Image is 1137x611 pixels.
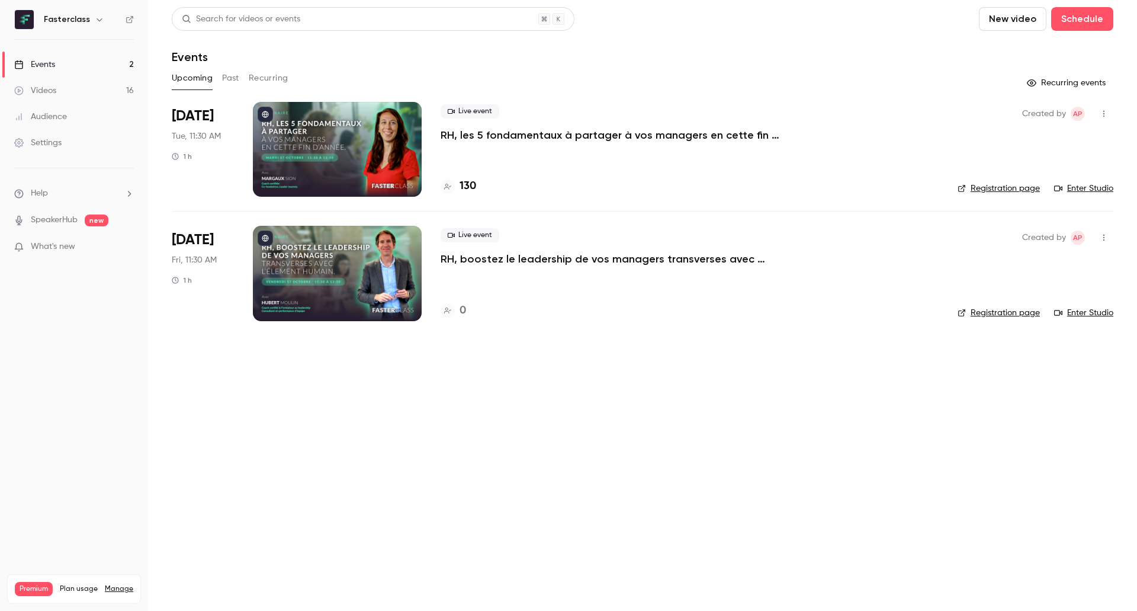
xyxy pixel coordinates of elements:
[172,226,234,321] div: Oct 17 Fri, 11:30 AM (Europe/Paris)
[172,254,217,266] span: Fri, 11:30 AM
[172,276,192,285] div: 1 h
[249,69,288,88] button: Recurring
[1022,73,1113,92] button: Recurring events
[172,231,214,249] span: [DATE]
[31,214,78,226] a: SpeakerHub
[441,252,796,266] a: RH, boostez le leadership de vos managers transverses avec l’Élement Humain.
[958,307,1040,319] a: Registration page
[1054,183,1113,194] a: Enter Studio
[1071,107,1085,121] span: Amory Panné
[14,85,56,97] div: Videos
[14,59,55,71] div: Events
[441,178,476,194] a: 130
[441,228,499,242] span: Live event
[172,107,214,126] span: [DATE]
[460,303,466,319] h4: 0
[172,152,192,161] div: 1 h
[182,13,300,25] div: Search for videos or events
[172,102,234,197] div: Oct 7 Tue, 11:30 AM (Europe/Paris)
[31,187,48,200] span: Help
[172,130,221,142] span: Tue, 11:30 AM
[222,69,239,88] button: Past
[1022,107,1066,121] span: Created by
[1073,231,1083,245] span: AP
[105,584,133,594] a: Manage
[60,584,98,594] span: Plan usage
[1022,231,1066,245] span: Created by
[120,242,134,252] iframe: Noticeable Trigger
[172,50,208,64] h1: Events
[14,111,67,123] div: Audience
[44,14,90,25] h6: Fasterclass
[85,215,108,226] span: new
[31,241,75,253] span: What's new
[1051,7,1113,31] button: Schedule
[979,7,1046,31] button: New video
[1073,107,1083,121] span: AP
[441,303,466,319] a: 0
[14,137,62,149] div: Settings
[15,10,34,29] img: Fasterclass
[441,128,796,142] a: RH, les 5 fondamentaux à partager à vos managers en cette fin d’année.
[441,104,499,119] span: Live event
[14,187,134,200] li: help-dropdown-opener
[1071,231,1085,245] span: Amory Panné
[958,183,1040,194] a: Registration page
[172,69,213,88] button: Upcoming
[1054,307,1113,319] a: Enter Studio
[15,582,53,596] span: Premium
[460,178,476,194] h4: 130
